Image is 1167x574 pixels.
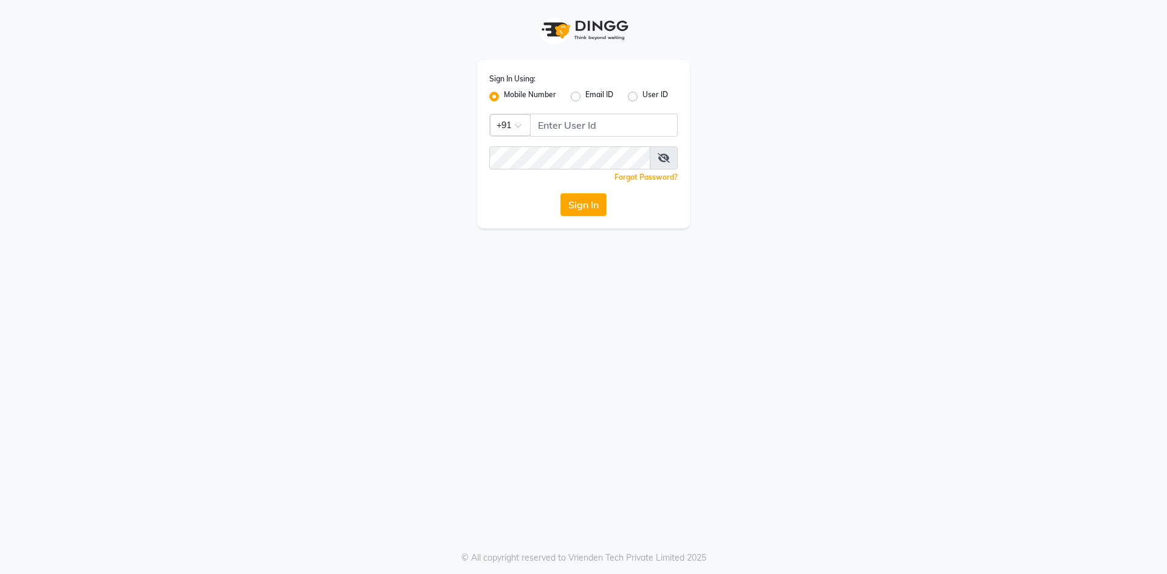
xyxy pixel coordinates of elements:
a: Forgot Password? [614,173,678,182]
label: Email ID [585,89,613,104]
label: Sign In Using: [489,73,535,84]
label: Mobile Number [504,89,556,104]
img: logo1.svg [535,12,632,48]
button: Sign In [560,193,607,216]
input: Username [489,146,650,169]
input: Username [530,114,678,137]
label: User ID [642,89,668,104]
